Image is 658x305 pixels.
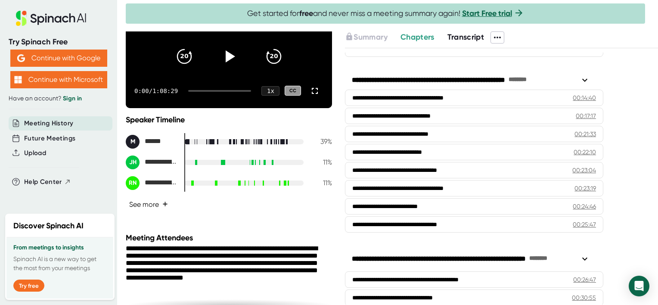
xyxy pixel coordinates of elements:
[126,156,140,169] div: JH
[24,134,75,143] button: Future Meetings
[24,177,71,187] button: Help Center
[574,130,596,138] div: 00:21:33
[354,32,387,42] span: Summary
[24,148,46,158] button: Upload
[247,9,524,19] span: Get started for and never miss a meeting summary again!
[572,293,596,302] div: 00:30:55
[345,31,387,43] button: Summary
[447,32,484,42] span: Transcript
[573,220,596,229] div: 00:25:47
[285,86,301,96] div: CC
[573,202,596,211] div: 00:24:46
[126,176,140,190] div: RN
[134,87,178,94] div: 0:00 / 1:08:29
[162,201,168,208] span: +
[10,71,107,88] button: Continue with Microsoft
[126,197,171,212] button: See more+
[126,176,177,190] div: Raquel Newell
[573,93,596,102] div: 00:14:40
[574,184,596,193] div: 00:23:19
[126,135,140,149] div: M
[261,86,279,96] div: 1 x
[576,112,596,120] div: 00:17:17
[629,276,649,296] div: Open Intercom Messenger
[400,32,435,42] span: Chapters
[573,275,596,284] div: 00:26:47
[24,118,73,128] button: Meeting History
[126,233,334,243] div: Meeting Attendees
[13,220,84,232] h2: Discover Spinach AI
[63,95,82,102] a: Sign in
[9,37,109,47] div: Try Spinach Free
[126,135,177,149] div: Martha
[17,54,25,62] img: Aehbyd4JwY73AAAAAElFTkSuQmCC
[24,177,62,187] span: Help Center
[400,31,435,43] button: Chapters
[574,148,596,156] div: 00:22:10
[10,50,107,67] button: Continue with Google
[310,179,332,187] div: 11 %
[462,9,512,18] a: Start Free trial
[126,115,332,124] div: Speaker Timeline
[572,166,596,174] div: 00:23:04
[299,9,313,18] b: free
[310,137,332,146] div: 39 %
[13,280,44,292] button: Try free
[126,156,177,169] div: James Hartley
[13,244,106,251] h3: From meetings to insights
[13,255,106,273] p: Spinach AI is a new way to get the most from your meetings
[310,158,332,166] div: 11 %
[345,31,400,44] div: Upgrade to access
[9,95,109,103] div: Have an account?
[447,31,484,43] button: Transcript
